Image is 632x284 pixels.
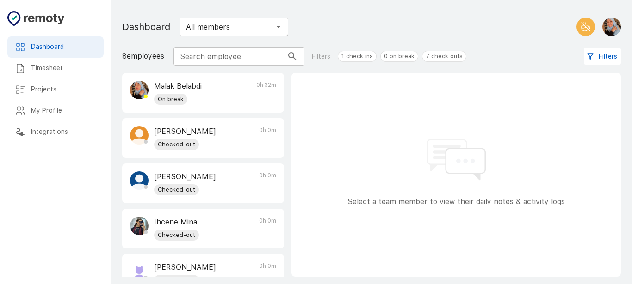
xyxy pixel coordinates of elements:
h1: Dashboard [122,19,170,34]
img: Ihcene Mina [130,217,149,235]
h6: Timesheet [31,63,96,73]
div: 0 on break [380,51,418,62]
img: Riham Mehadji [130,262,149,280]
h6: Projects [31,85,96,95]
div: 1 check ins [338,51,377,62]
button: Malak Belabdi [599,14,621,40]
button: Filters [584,48,621,65]
h6: Integrations [31,127,96,137]
p: Malak Belabdi [154,81,202,92]
div: 7 check outs [422,51,466,62]
p: 0h 32m [256,81,276,105]
div: My Profile [7,100,104,121]
img: Malak Belabdi [602,18,621,36]
span: 1 check ins [338,52,376,61]
p: [PERSON_NAME] [154,171,216,182]
p: Ihcene Mina [154,217,199,228]
span: On break [154,95,187,104]
img: Sami MEHADJI [130,126,149,145]
span: Checked-out [154,185,199,194]
h6: My Profile [31,106,96,116]
p: 0h 0m [259,217,276,241]
p: [PERSON_NAME] [154,262,216,273]
button: Open [272,20,285,33]
h6: Dashboard [31,42,96,52]
span: Checked-out [154,230,199,240]
div: Dashboard [7,36,104,58]
p: 0h 0m [259,171,276,195]
p: Filters [312,52,330,61]
div: Integrations [7,121,104,143]
img: Yasmine Habel [130,171,149,190]
span: 7 check outs [422,52,466,61]
p: 0h 0m [259,126,276,150]
div: Timesheet [7,58,104,79]
p: 8 employees [122,51,164,62]
span: Checked-out [154,140,199,149]
button: End your break [576,18,595,36]
span: 0 on break [381,52,418,61]
div: Projects [7,79,104,100]
p: Select a team member to view their daily notes & activity logs [347,196,565,207]
img: Malak Belabdi [130,81,149,99]
p: [PERSON_NAME] [154,126,216,137]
